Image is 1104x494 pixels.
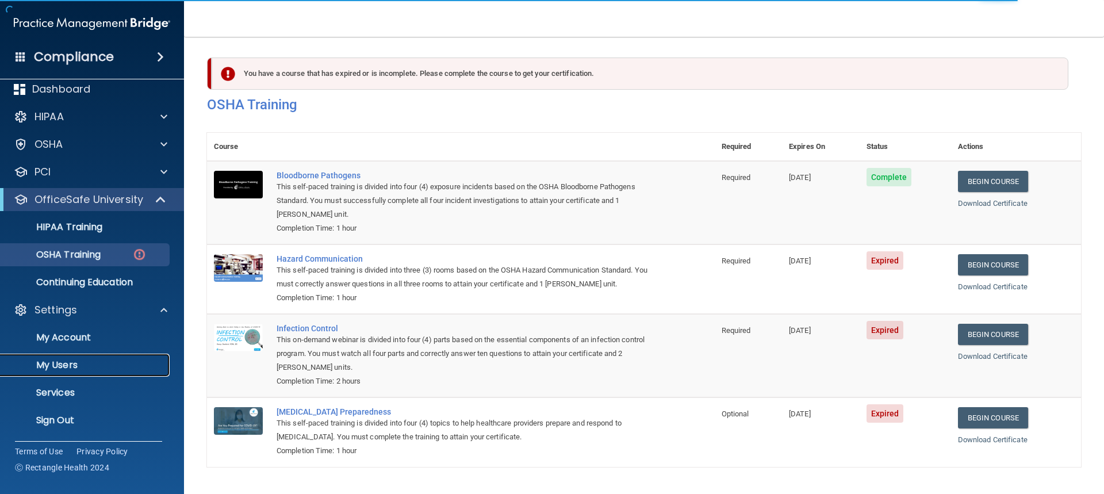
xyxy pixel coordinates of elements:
span: [DATE] [789,409,811,418]
p: Settings [34,303,77,317]
a: Dashboard [14,82,167,96]
span: [DATE] [789,256,811,265]
p: My Account [7,332,164,343]
img: PMB logo [14,12,170,35]
p: OSHA Training [7,249,101,261]
span: Expired [867,251,904,270]
a: Download Certificate [958,282,1028,291]
a: PCI [14,165,167,179]
p: Services [7,387,164,399]
th: Expires On [782,133,860,161]
span: Required [722,173,751,182]
p: Continuing Education [7,277,164,288]
span: [DATE] [789,326,811,335]
th: Actions [951,133,1081,161]
a: Download Certificate [958,199,1028,208]
a: Begin Course [958,407,1028,428]
a: Bloodborne Pathogens [277,171,657,180]
span: Ⓒ Rectangle Health 2024 [15,462,109,473]
div: Completion Time: 1 hour [277,291,657,305]
div: You have a course that has expired or is incomplete. Please complete the course to get your certi... [212,58,1068,90]
a: Download Certificate [958,435,1028,444]
a: Download Certificate [958,352,1028,361]
div: This self-paced training is divided into three (3) rooms based on the OSHA Hazard Communication S... [277,263,657,291]
th: Required [715,133,782,161]
div: This on-demand webinar is divided into four (4) parts based on the essential components of an inf... [277,333,657,374]
p: Sign Out [7,415,164,426]
span: Complete [867,168,912,186]
a: [MEDICAL_DATA] Preparedness [277,407,657,416]
h4: Compliance [34,49,114,65]
div: Completion Time: 1 hour [277,221,657,235]
a: Begin Course [958,324,1028,345]
span: Required [722,256,751,265]
div: This self-paced training is divided into four (4) topics to help healthcare providers prepare and... [277,416,657,444]
span: Optional [722,409,749,418]
img: exclamation-circle-solid-danger.72ef9ffc.png [221,67,235,81]
p: My Users [7,359,164,371]
div: Completion Time: 2 hours [277,374,657,388]
a: Begin Course [958,254,1028,275]
p: OSHA [34,137,63,151]
a: Hazard Communication [277,254,657,263]
p: HIPAA Training [7,221,102,233]
a: Privacy Policy [76,446,128,457]
img: danger-circle.6113f641.png [132,247,147,262]
p: HIPAA [34,110,64,124]
a: Infection Control [277,324,657,333]
a: OfficeSafe University [14,193,167,206]
a: HIPAA [14,110,167,124]
div: Completion Time: 1 hour [277,444,657,458]
a: Begin Course [958,171,1028,192]
p: OfficeSafe University [34,193,143,206]
span: [DATE] [789,173,811,182]
p: PCI [34,165,51,179]
span: Expired [867,321,904,339]
span: Expired [867,404,904,423]
a: Settings [14,303,167,317]
a: OSHA [14,137,167,151]
span: Required [722,326,751,335]
img: dashboard.aa5b2476.svg [14,83,25,95]
th: Status [860,133,951,161]
th: Course [207,133,270,161]
p: Dashboard [32,82,90,96]
a: Terms of Use [15,446,63,457]
h4: OSHA Training [207,97,1081,113]
div: This self-paced training is divided into four (4) exposure incidents based on the OSHA Bloodborne... [277,180,657,221]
